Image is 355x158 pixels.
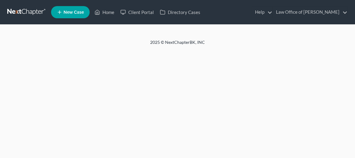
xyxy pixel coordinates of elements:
[51,6,90,18] new-legal-case-button: New Case
[32,39,323,50] div: 2025 © NextChapterBK, INC
[117,7,157,18] a: Client Portal
[91,7,117,18] a: Home
[252,7,272,18] a: Help
[157,7,203,18] a: Directory Cases
[273,7,347,18] a: Law Office of [PERSON_NAME]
